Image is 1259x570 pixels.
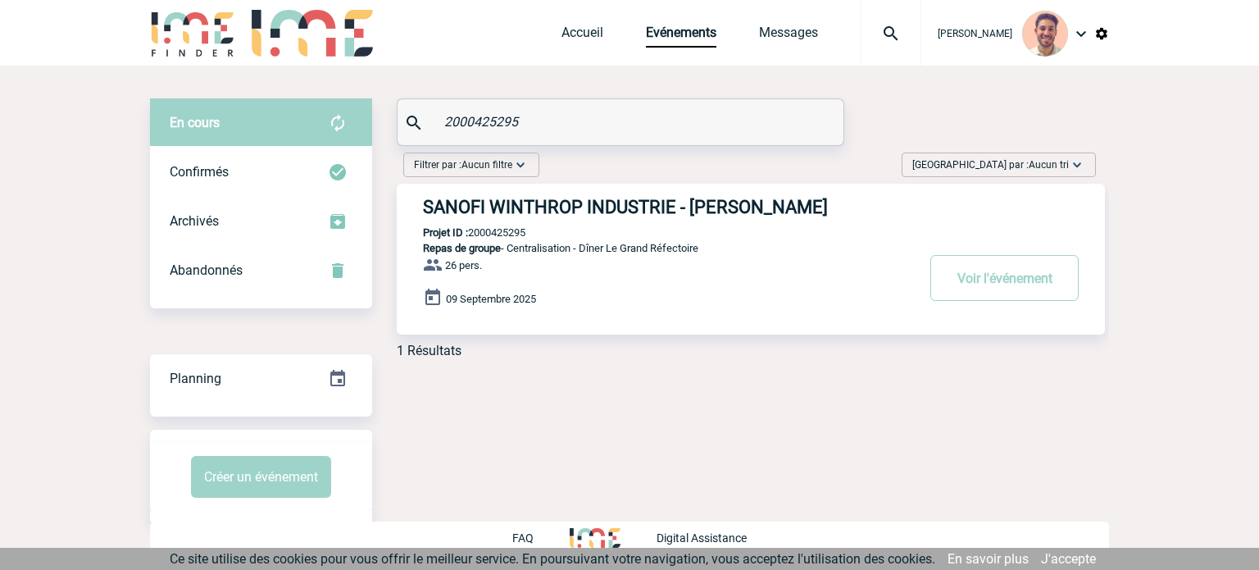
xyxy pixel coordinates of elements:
a: Planning [150,353,372,402]
img: IME-Finder [150,10,235,57]
p: 2000425295 [397,226,525,239]
span: Repas de groupe [423,242,501,254]
span: Aucun tri [1029,159,1069,171]
span: [GEOGRAPHIC_DATA] par : [912,157,1069,173]
input: Rechercher un événement par son nom [440,110,805,134]
a: Accueil [561,25,603,48]
span: Aucun filtre [461,159,512,171]
button: Voir l'événement [930,255,1079,301]
span: 09 Septembre 2025 [446,293,536,305]
span: Filtrer par : [414,157,512,173]
span: [PERSON_NAME] [938,28,1012,39]
button: Créer un événement [191,456,331,498]
p: - Centralisation - Dîner Le Grand Réfectoire [397,242,915,254]
a: Messages [759,25,818,48]
a: FAQ [512,529,570,545]
span: En cours [170,115,220,130]
span: 26 pers. [445,259,482,271]
div: 1 Résultats [397,343,461,358]
div: Retrouvez ici tous vos événements organisés par date et état d'avancement [150,354,372,404]
a: Evénements [646,25,716,48]
a: En savoir plus [948,551,1029,567]
b: Projet ID : [423,226,468,239]
img: http://www.idealmeetingsevents.fr/ [570,528,620,548]
div: Retrouvez ici tous les événements que vous avez décidé d'archiver [150,197,372,246]
h3: SANOFI WINTHROP INDUSTRIE - [PERSON_NAME] [423,197,915,217]
span: Abandonnés [170,262,243,278]
div: Retrouvez ici tous vos évènements avant confirmation [150,98,372,148]
div: Retrouvez ici tous vos événements annulés [150,246,372,295]
img: baseline_expand_more_white_24dp-b.png [512,157,529,173]
a: J'accepte [1041,551,1096,567]
span: Confirmés [170,164,229,180]
img: 132114-0.jpg [1022,11,1068,57]
p: Digital Assistance [657,531,747,545]
span: Archivés [170,213,219,229]
span: Planning [170,371,221,386]
a: SANOFI WINTHROP INDUSTRIE - [PERSON_NAME] [397,197,1105,217]
img: baseline_expand_more_white_24dp-b.png [1069,157,1085,173]
span: Ce site utilise des cookies pour vous offrir le meilleur service. En poursuivant votre navigation... [170,551,935,567]
p: FAQ [512,531,534,545]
